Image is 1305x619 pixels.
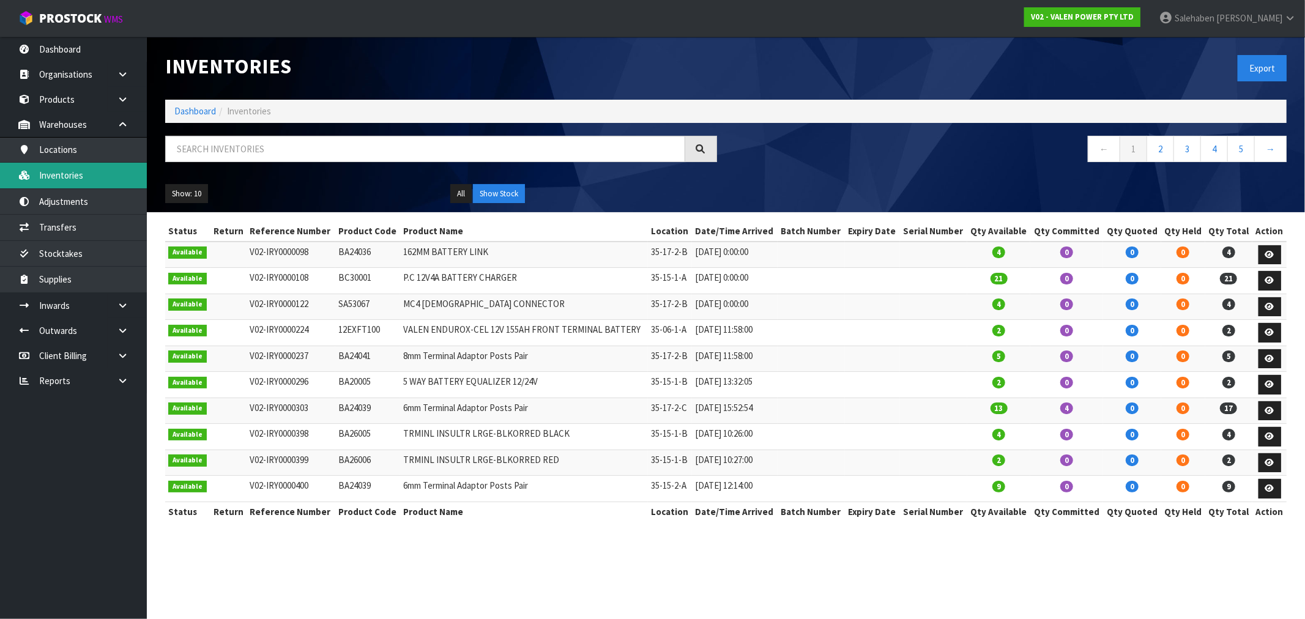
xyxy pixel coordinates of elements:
[400,221,647,241] th: Product Name
[247,502,335,521] th: Reference Number
[168,298,207,311] span: Available
[1222,246,1235,258] span: 4
[335,268,401,294] td: BC30001
[692,424,778,450] td: [DATE] 10:26:00
[18,10,34,26] img: cube-alt.png
[1060,298,1073,310] span: 0
[1200,136,1228,162] a: 4
[1222,429,1235,440] span: 4
[335,502,401,521] th: Product Code
[165,136,685,162] input: Search inventories
[1177,273,1189,284] span: 0
[1222,481,1235,492] span: 9
[335,294,401,320] td: SA53067
[692,294,778,320] td: [DATE] 0:00:00
[1177,298,1189,310] span: 0
[648,424,692,450] td: 35-15-1-B
[845,221,900,241] th: Expiry Date
[692,450,778,476] td: [DATE] 10:27:00
[845,502,900,521] th: Expiry Date
[168,273,207,285] span: Available
[450,184,472,204] button: All
[1088,136,1120,162] a: ←
[1126,429,1139,440] span: 0
[1126,481,1139,492] span: 0
[1254,136,1287,162] a: →
[1024,7,1140,27] a: V02 - VALEN POWER PTY LTD
[168,481,207,493] span: Available
[335,320,401,346] td: 12EXFT100
[168,246,207,259] span: Available
[400,450,647,476] td: TRMINL INSULTR LRGE-BLKORRED RED
[39,10,102,26] span: ProStock
[692,221,778,241] th: Date/Time Arrived
[247,424,335,450] td: V02-IRY0000398
[400,268,647,294] td: P.C 12V4A BATTERY CHARGER
[1126,454,1139,466] span: 0
[1147,136,1174,162] a: 2
[174,105,216,117] a: Dashboard
[1205,221,1252,241] th: Qty Total
[1220,273,1237,284] span: 21
[335,372,401,398] td: BA20005
[1060,246,1073,258] span: 0
[1205,502,1252,521] th: Qty Total
[168,350,207,363] span: Available
[648,242,692,268] td: 35-17-2-B
[335,242,401,268] td: BA24036
[335,221,401,241] th: Product Code
[735,136,1287,166] nav: Page navigation
[1222,350,1235,362] span: 5
[1103,502,1161,521] th: Qty Quoted
[1252,502,1287,521] th: Action
[210,502,247,521] th: Return
[1161,502,1205,521] th: Qty Held
[648,221,692,241] th: Location
[967,502,1031,521] th: Qty Available
[1030,221,1103,241] th: Qty Committed
[1126,246,1139,258] span: 0
[992,325,1005,336] span: 2
[1222,454,1235,466] span: 2
[165,502,210,521] th: Status
[992,377,1005,388] span: 2
[1126,377,1139,388] span: 0
[648,372,692,398] td: 35-15-1-B
[247,476,335,502] td: V02-IRY0000400
[1060,350,1073,362] span: 0
[1177,350,1189,362] span: 0
[992,429,1005,440] span: 4
[1031,12,1134,22] strong: V02 - VALEN POWER PTY LTD
[473,184,525,204] button: Show Stock
[1126,298,1139,310] span: 0
[247,320,335,346] td: V02-IRY0000224
[400,242,647,268] td: 162MM BATTERY LINK
[210,221,247,241] th: Return
[247,398,335,424] td: V02-IRY0000303
[104,13,123,25] small: WMS
[168,454,207,467] span: Available
[247,221,335,241] th: Reference Number
[335,450,401,476] td: BA26006
[1161,221,1205,241] th: Qty Held
[335,346,401,372] td: BA24041
[400,476,647,502] td: 6mm Terminal Adaptor Posts Pair
[1238,55,1287,81] button: Export
[692,476,778,502] td: [DATE] 12:14:00
[692,242,778,268] td: [DATE] 0:00:00
[648,502,692,521] th: Location
[227,105,271,117] span: Inventories
[165,184,208,204] button: Show: 10
[168,377,207,389] span: Available
[1173,136,1201,162] a: 3
[991,273,1008,284] span: 21
[992,454,1005,466] span: 2
[400,294,647,320] td: MC4 [DEMOGRAPHIC_DATA] CONNECTOR
[1252,221,1287,241] th: Action
[247,346,335,372] td: V02-IRY0000237
[165,55,717,78] h1: Inventories
[168,325,207,337] span: Available
[400,398,647,424] td: 6mm Terminal Adaptor Posts Pair
[1126,273,1139,284] span: 0
[692,372,778,398] td: [DATE] 13:32:05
